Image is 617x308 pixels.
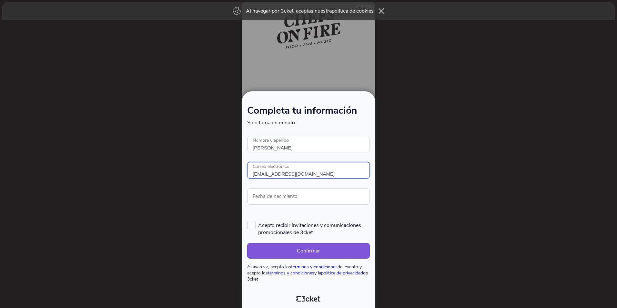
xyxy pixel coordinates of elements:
span: Acepto recibir invitaciones y comunicaciones promocionales de 3cket. [258,221,370,236]
a: política de privacidad [321,270,363,276]
p: Solo toma un minuto [247,119,370,126]
p: Al avanzar, acepto los del evento y acepto los y la de 3cket [247,264,370,282]
label: Nombre y apellido [247,136,294,145]
a: política de cookies [332,7,374,15]
input: Correo electrónico [247,162,370,179]
label: Correo electrónico [247,162,295,171]
p: Al navegar por 3cket, aceptas nuestra [246,7,374,15]
h1: Completa tu información [247,106,370,119]
a: términos y condiciones [291,264,338,270]
a: términos y condiciones [268,270,314,276]
input: Fecha de nacimiento [247,188,370,205]
button: Confirmar [247,243,370,259]
input: Nombre y apellido [247,136,370,152]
